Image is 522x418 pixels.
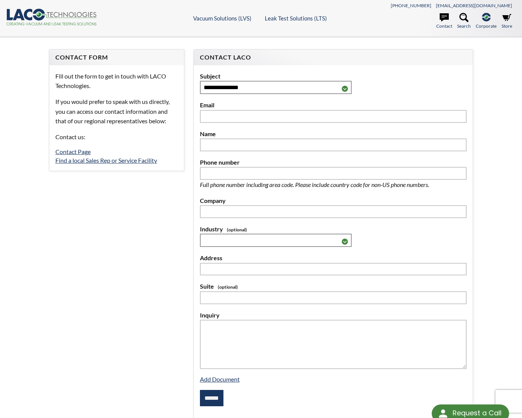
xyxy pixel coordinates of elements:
[476,22,497,30] span: Corporate
[265,15,327,22] a: Leak Test Solutions (LTS)
[436,13,452,30] a: Contact
[55,132,178,142] p: Contact us:
[200,100,467,110] label: Email
[200,53,467,61] h4: Contact LACO
[200,253,467,263] label: Address
[200,281,467,291] label: Suite
[200,196,467,206] label: Company
[55,71,178,91] p: Fill out the form to get in touch with LACO Technologies.
[55,157,157,164] a: Find a local Sales Rep or Service Facility
[200,224,467,234] label: Industry
[193,15,252,22] a: Vacuum Solutions (LVS)
[457,13,471,30] a: Search
[55,53,178,61] h4: Contact Form
[200,376,240,383] a: Add Document
[200,157,467,167] label: Phone number
[200,180,454,190] p: Full phone number including area code. Please include country code for non-US phone numbers.
[55,97,178,126] p: If you would prefer to speak with us directly, you can access our contact information and that of...
[200,310,467,320] label: Inquiry
[436,3,512,8] a: [EMAIL_ADDRESS][DOMAIN_NAME]
[200,129,467,139] label: Name
[391,3,431,8] a: [PHONE_NUMBER]
[200,71,467,81] label: Subject
[502,13,512,30] a: Store
[55,148,91,155] a: Contact Page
